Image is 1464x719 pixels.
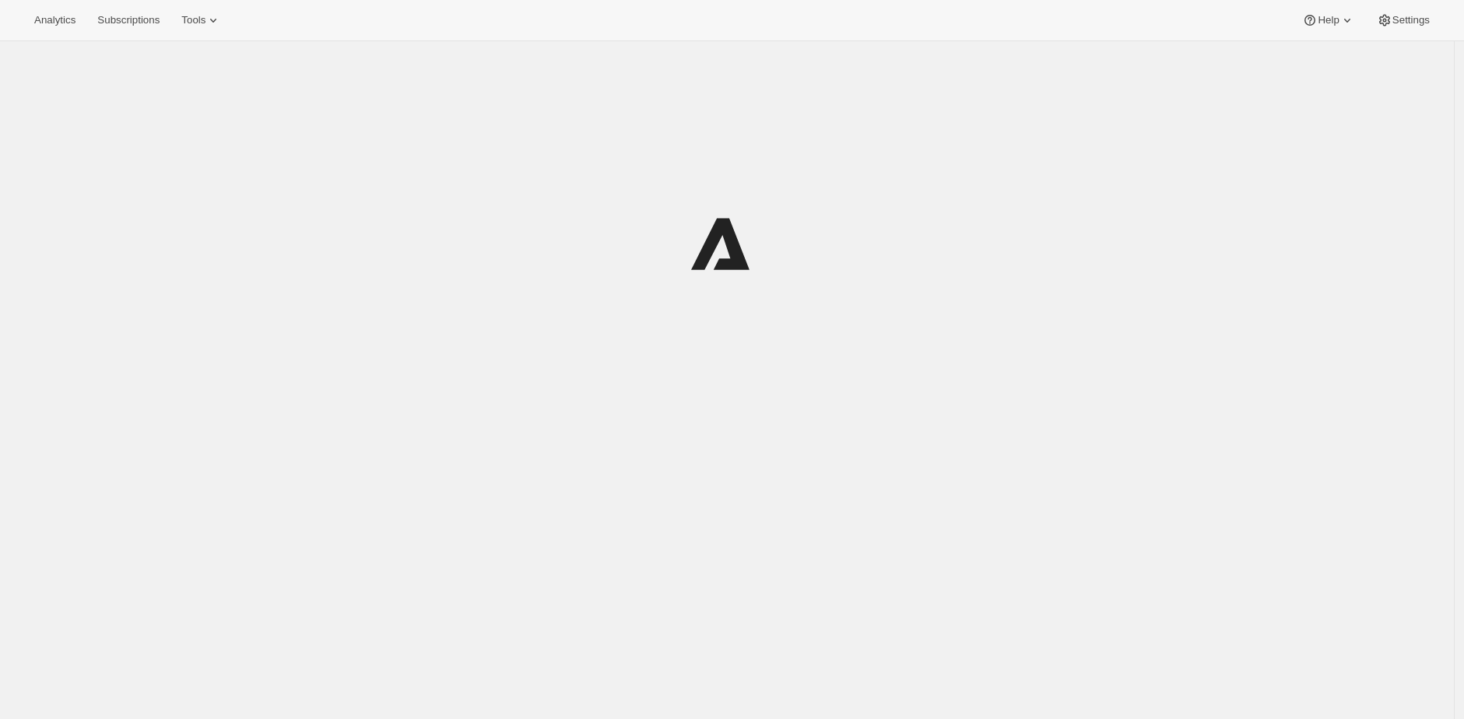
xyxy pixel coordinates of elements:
button: Subscriptions [88,9,169,31]
button: Analytics [25,9,85,31]
span: Help [1318,14,1339,26]
span: Analytics [34,14,75,26]
button: Tools [172,9,230,31]
span: Tools [181,14,205,26]
span: Settings [1392,14,1430,26]
button: Settings [1367,9,1439,31]
span: Subscriptions [97,14,160,26]
button: Help [1293,9,1364,31]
